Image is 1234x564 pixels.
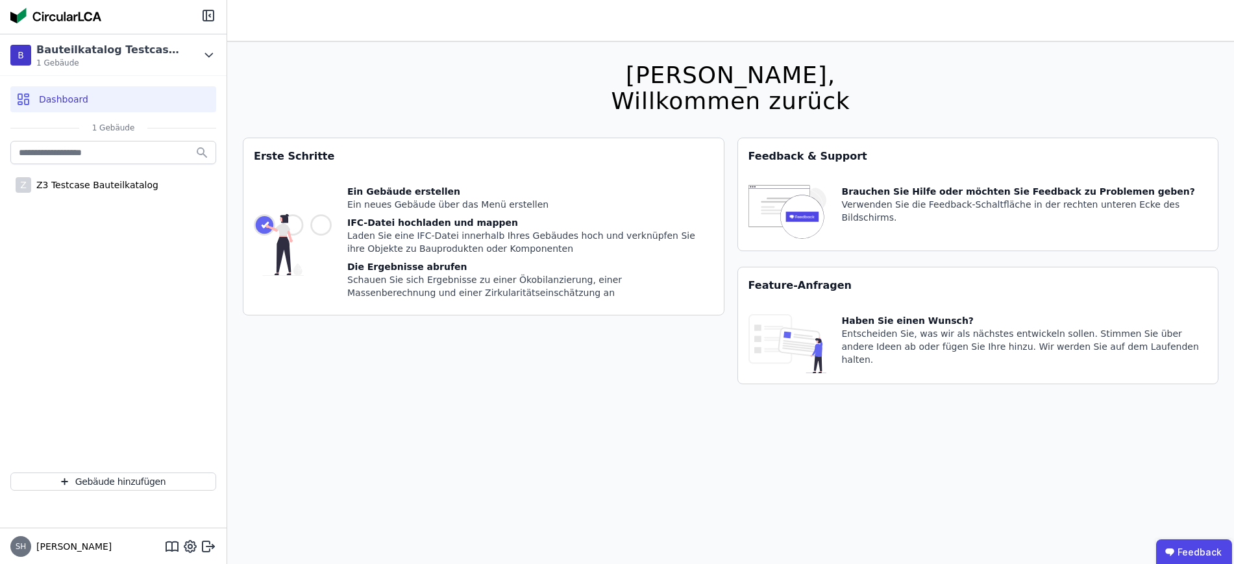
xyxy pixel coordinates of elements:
span: Dashboard [39,93,88,106]
div: Z3 Testcase Bauteilkatalog [31,178,158,191]
div: Erste Schritte [243,138,724,175]
div: Feedback & Support [738,138,1218,175]
div: Z [16,177,31,193]
img: Concular [10,8,101,23]
div: Bauteilkatalog Testcase Z3 [36,42,186,58]
div: Haben Sie einen Wunsch? [842,314,1208,327]
div: B [10,45,31,66]
span: 1 Gebäude [79,123,148,133]
div: Feature-Anfragen [738,267,1218,304]
div: Schauen Sie sich Ergebnisse zu einer Ökobilanzierung, einer Massenberechnung und einer Zirkularit... [347,273,713,299]
div: Brauchen Sie Hilfe oder möchten Sie Feedback zu Problemen geben? [842,185,1208,198]
div: Entscheiden Sie, was wir als nächstes entwickeln sollen. Stimmen Sie über andere Ideen ab oder fü... [842,327,1208,366]
span: 1 Gebäude [36,58,186,68]
div: Willkommen zurück [611,88,850,114]
div: IFC-Datei hochladen und mappen [347,216,713,229]
div: [PERSON_NAME], [611,62,850,88]
span: [PERSON_NAME] [31,540,112,553]
div: Laden Sie eine IFC-Datei innerhalb Ihres Gebäudes hoch und verknüpfen Sie ihre Objekte zu Bauprod... [347,229,713,255]
div: Verwenden Sie die Feedback-Schaltfläche in der rechten unteren Ecke des Bildschirms. [842,198,1208,224]
div: Ein neues Gebäude über das Menü erstellen [347,198,713,211]
img: feedback-icon-HCTs5lye.svg [748,185,826,240]
img: feature_request_tile-UiXE1qGU.svg [748,314,826,373]
button: Gebäude hinzufügen [10,472,216,491]
div: Die Ergebnisse abrufen [347,260,713,273]
div: Ein Gebäude erstellen [347,185,713,198]
span: SH [16,543,27,550]
img: getting_started_tile-DrF_GRSv.svg [254,185,332,304]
